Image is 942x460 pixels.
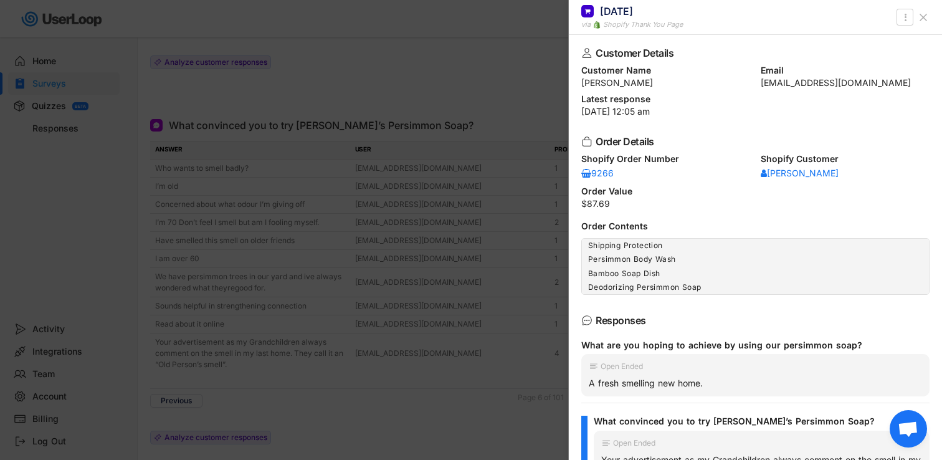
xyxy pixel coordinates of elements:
[581,66,751,75] div: Customer Name
[596,48,910,58] div: Customer Details
[588,269,923,279] div: Bamboo Soap Dish
[588,241,923,251] div: Shipping Protection
[761,167,839,180] a: [PERSON_NAME]
[581,107,930,116] div: [DATE] 12:05 am
[581,187,930,196] div: Order Value
[596,315,910,325] div: Responses
[581,95,930,103] div: Latest response
[581,199,930,208] div: $87.69
[581,155,751,163] div: Shopify Order Number
[890,410,927,448] div: Open chat
[761,169,839,178] div: [PERSON_NAME]
[603,19,683,30] div: Shopify Thank You Page
[588,282,923,292] div: Deodorizing Persimmon Soap
[904,11,906,24] text: 
[761,155,930,163] div: Shopify Customer
[899,10,911,25] button: 
[596,137,910,146] div: Order Details
[581,169,619,178] div: 9266
[581,222,930,231] div: Order Contents
[581,19,591,30] div: via
[593,21,601,29] img: 1156660_ecommerce_logo_shopify_icon%20%281%29.png
[581,79,751,87] div: [PERSON_NAME]
[613,439,655,447] div: Open Ended
[581,167,619,180] a: 9266
[761,79,930,87] div: [EMAIL_ADDRESS][DOMAIN_NAME]
[601,363,643,370] div: Open Ended
[581,340,920,351] div: What are you hoping to achieve by using our persimmon soap?
[589,378,922,389] div: A fresh smelling new home.
[594,416,920,427] div: What convinced you to try [PERSON_NAME]’s Persimmon Soap?
[600,4,633,18] div: [DATE]
[588,254,923,264] div: Persimmon Body Wash
[761,66,930,75] div: Email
